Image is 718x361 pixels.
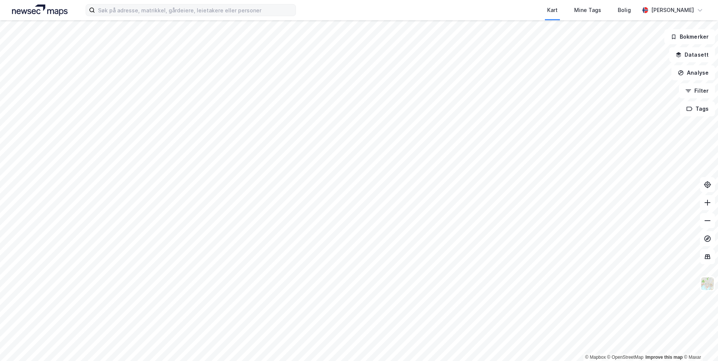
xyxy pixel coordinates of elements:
button: Datasett [669,47,715,62]
div: [PERSON_NAME] [651,6,694,15]
div: Mine Tags [574,6,601,15]
a: Improve this map [646,355,683,360]
iframe: Chat Widget [680,325,718,361]
img: logo.a4113a55bc3d86da70a041830d287a7e.svg [12,5,68,16]
img: Z [700,277,715,291]
button: Analyse [671,65,715,80]
input: Søk på adresse, matrikkel, gårdeiere, leietakere eller personer [95,5,296,16]
button: Bokmerker [664,29,715,44]
button: Tags [680,101,715,116]
a: OpenStreetMap [607,355,644,360]
div: Kart [547,6,558,15]
button: Filter [679,83,715,98]
div: Bolig [618,6,631,15]
a: Mapbox [585,355,606,360]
